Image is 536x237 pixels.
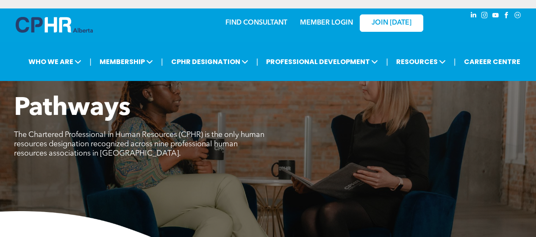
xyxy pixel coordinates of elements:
[161,53,163,70] li: |
[16,17,93,33] img: A blue and white logo for cp alberta
[89,53,92,70] li: |
[454,53,456,70] li: |
[256,53,258,70] li: |
[264,54,380,70] span: PROFESSIONAL DEVELOPMENT
[14,131,264,157] span: The Chartered Professional in Human Resources (CPHR) is the only human resources designation reco...
[502,11,511,22] a: facebook
[394,54,448,70] span: RESOURCES
[225,20,287,26] a: FIND CONSULTANT
[469,11,478,22] a: linkedin
[169,54,251,70] span: CPHR DESIGNATION
[480,11,489,22] a: instagram
[491,11,500,22] a: youtube
[461,54,523,70] a: CAREER CENTRE
[372,19,411,27] span: JOIN [DATE]
[300,20,353,26] a: MEMBER LOGIN
[513,11,522,22] a: Social network
[386,53,388,70] li: |
[97,54,156,70] span: MEMBERSHIP
[26,54,84,70] span: WHO WE ARE
[14,96,131,121] span: Pathways
[360,14,423,32] a: JOIN [DATE]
